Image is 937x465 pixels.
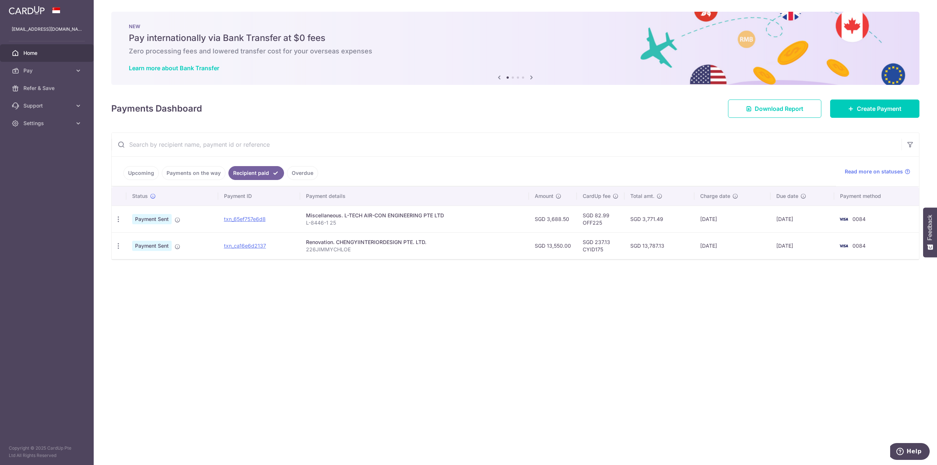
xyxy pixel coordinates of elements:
span: Amount [535,192,553,200]
span: Support [23,102,72,109]
span: 0084 [852,216,866,222]
img: Bank Card [836,215,851,224]
td: SGD 3,688.50 [529,206,577,232]
img: Bank Card [836,241,851,250]
th: Payment method [834,187,919,206]
span: 0084 [852,243,866,249]
td: [DATE] [770,232,834,259]
a: txn_65ef757e6d8 [224,216,266,222]
span: Refer & Save [23,85,72,92]
span: Download Report [755,104,803,113]
span: Total amt. [630,192,654,200]
span: Home [23,49,72,57]
td: [DATE] [694,232,770,259]
img: CardUp [9,6,45,15]
span: Settings [23,120,72,127]
th: Payment details [300,187,529,206]
td: SGD 13,550.00 [529,232,577,259]
span: Payment Sent [132,214,172,224]
a: Learn more about Bank Transfer [129,64,219,72]
h5: Pay internationally via Bank Transfer at $0 fees [129,32,902,44]
p: L-8446-1 25 [306,219,523,226]
td: SGD 13,787.13 [624,232,694,259]
div: Renovation. CHENGYIINTERIORDESIGN PTE. LTD. [306,239,523,246]
p: 226JIMMYCHLOE [306,246,523,253]
td: SGD 237.13 CYID175 [577,232,624,259]
span: Create Payment [857,104,901,113]
span: Feedback [927,215,933,240]
p: [EMAIL_ADDRESS][DOMAIN_NAME] [12,26,82,33]
th: Payment ID [218,187,300,206]
a: Download Report [728,100,821,118]
h6: Zero processing fees and lowered transfer cost for your overseas expenses [129,47,902,56]
span: CardUp fee [583,192,611,200]
td: SGD 82.99 OFF225 [577,206,624,232]
a: Payments on the way [162,166,225,180]
a: Recipient paid [228,166,284,180]
span: Due date [776,192,798,200]
span: Pay [23,67,72,74]
a: Overdue [287,166,318,180]
img: Bank transfer banner [111,12,919,85]
h4: Payments Dashboard [111,102,202,115]
span: Charge date [700,192,730,200]
a: Upcoming [123,166,159,180]
span: Payment Sent [132,241,172,251]
p: NEW [129,23,902,29]
td: SGD 3,771.49 [624,206,694,232]
iframe: Opens a widget where you can find more information [890,443,930,461]
a: txn_ca16e6d2137 [224,243,266,249]
span: Read more on statuses [845,168,903,175]
a: Read more on statuses [845,168,910,175]
td: [DATE] [770,206,834,232]
button: Feedback - Show survey [923,207,937,257]
a: Create Payment [830,100,919,118]
td: [DATE] [694,206,770,232]
div: Miscellaneous. L-TECH AIR-CON ENGINEERING PTE LTD [306,212,523,219]
input: Search by recipient name, payment id or reference [112,133,901,156]
span: Status [132,192,148,200]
